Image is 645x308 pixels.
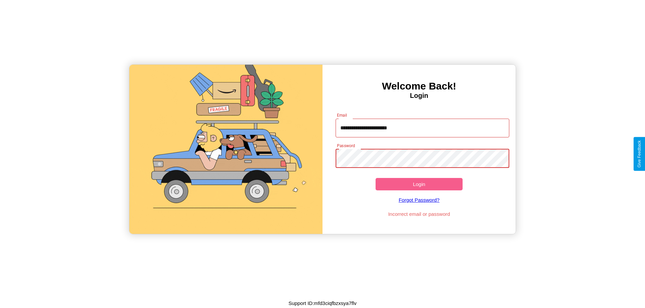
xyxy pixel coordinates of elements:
img: gif [129,65,322,234]
a: Forgot Password? [332,190,506,209]
h4: Login [322,92,516,100]
p: Support ID: mfd3ciqfbzxsya7flv [289,299,357,308]
label: Password [337,143,355,148]
button: Login [376,178,463,190]
label: Email [337,112,347,118]
p: Incorrect email or password [332,209,506,219]
div: Give Feedback [637,140,642,168]
h3: Welcome Back! [322,80,516,92]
